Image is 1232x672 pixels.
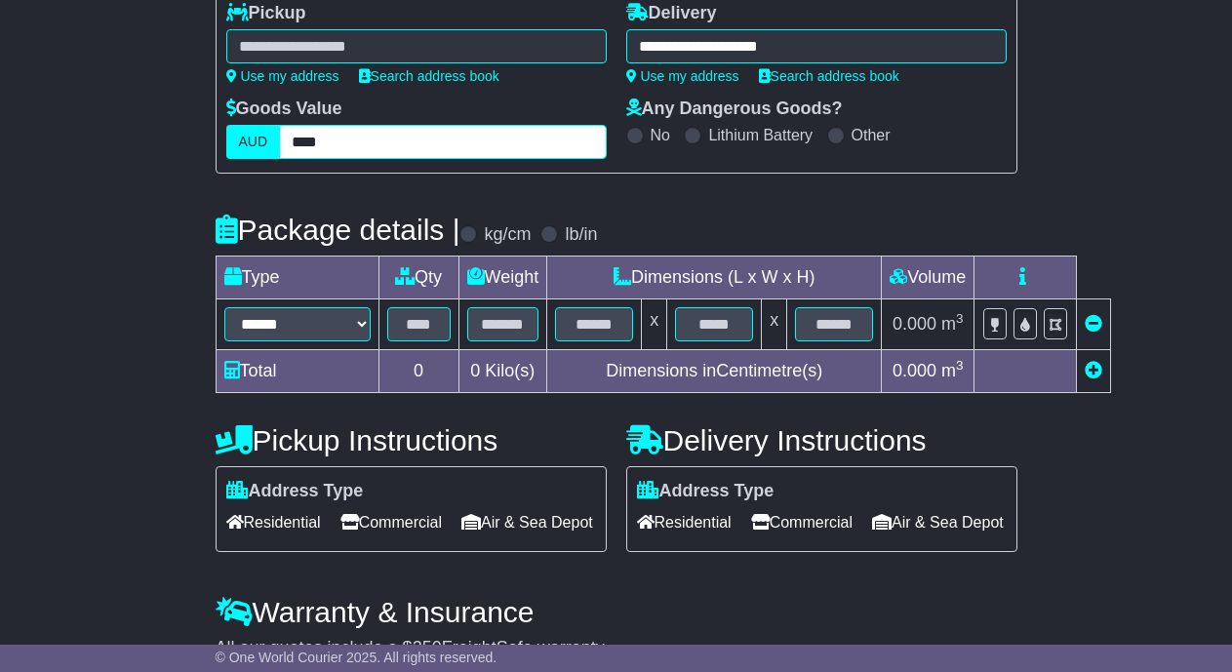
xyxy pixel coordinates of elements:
[882,257,974,299] td: Volume
[378,350,458,393] td: 0
[651,126,670,144] label: No
[216,214,460,246] h4: Package details |
[216,424,607,456] h4: Pickup Instructions
[226,507,321,537] span: Residential
[216,638,1017,659] div: All our quotes include a $ FreightSafe warranty.
[226,125,281,159] label: AUD
[956,311,964,326] sup: 3
[226,3,306,24] label: Pickup
[359,68,499,84] a: Search address book
[642,299,667,350] td: x
[458,350,547,393] td: Kilo(s)
[226,68,339,84] a: Use my address
[759,68,899,84] a: Search address book
[1085,361,1102,380] a: Add new item
[413,638,442,657] span: 250
[626,3,717,24] label: Delivery
[484,224,531,246] label: kg/cm
[626,68,739,84] a: Use my address
[226,99,342,120] label: Goods Value
[852,126,891,144] label: Other
[340,507,442,537] span: Commercial
[547,350,882,393] td: Dimensions in Centimetre(s)
[762,299,787,350] td: x
[216,596,1017,628] h4: Warranty & Insurance
[941,314,964,334] span: m
[626,99,843,120] label: Any Dangerous Goods?
[216,650,497,665] span: © One World Courier 2025. All rights reserved.
[626,424,1017,456] h4: Delivery Instructions
[470,361,480,380] span: 0
[216,257,378,299] td: Type
[458,257,547,299] td: Weight
[1085,314,1102,334] a: Remove this item
[378,257,458,299] td: Qty
[751,507,853,537] span: Commercial
[461,507,593,537] span: Air & Sea Depot
[941,361,964,380] span: m
[956,358,964,373] sup: 3
[708,126,813,144] label: Lithium Battery
[893,361,936,380] span: 0.000
[637,481,775,502] label: Address Type
[893,314,936,334] span: 0.000
[216,350,378,393] td: Total
[565,224,597,246] label: lb/in
[637,507,732,537] span: Residential
[226,481,364,502] label: Address Type
[872,507,1004,537] span: Air & Sea Depot
[547,257,882,299] td: Dimensions (L x W x H)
